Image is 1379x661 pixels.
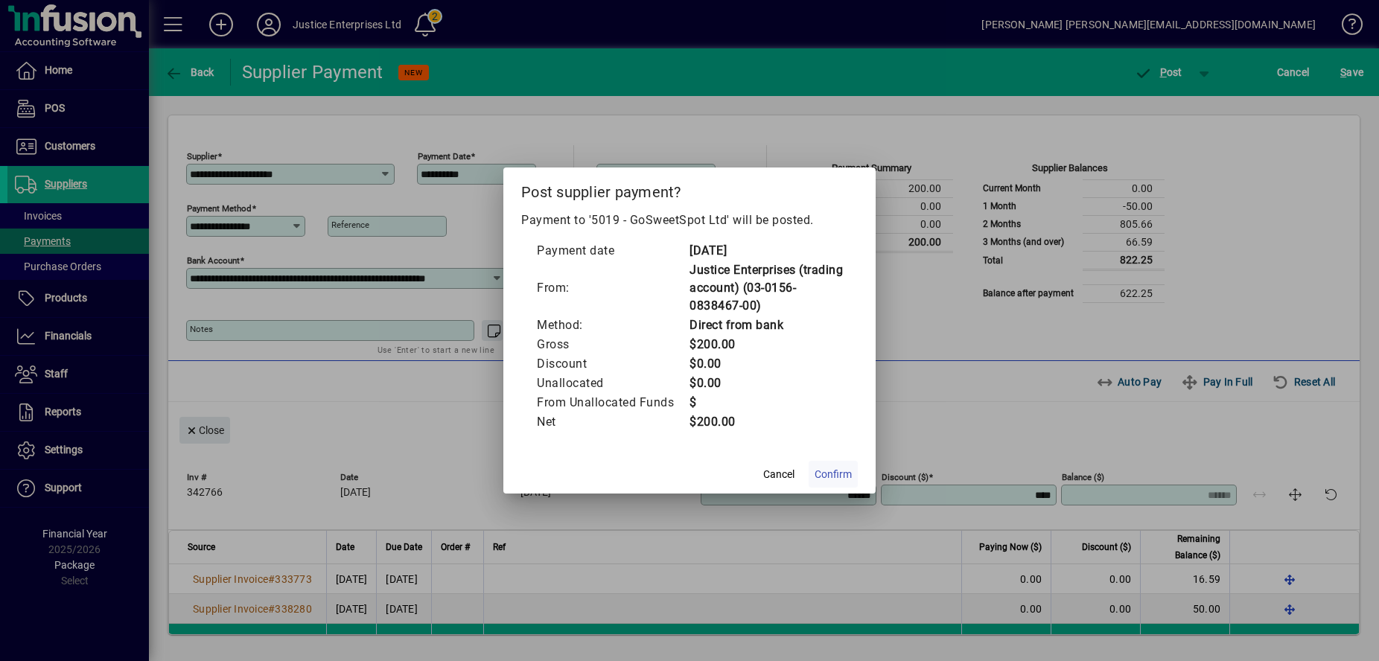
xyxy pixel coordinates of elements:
span: Confirm [815,467,852,482]
td: $0.00 [689,354,843,374]
td: Discount [536,354,689,374]
td: Justice Enterprises (trading account) (03-0156-0838467-00) [689,261,843,316]
button: Confirm [809,461,858,488]
td: Method: [536,316,689,335]
td: Net [536,412,689,432]
td: Payment date [536,241,689,261]
td: From Unallocated Funds [536,393,689,412]
h2: Post supplier payment? [503,167,876,211]
td: $0.00 [689,374,843,393]
td: $200.00 [689,335,843,354]
td: From: [536,261,689,316]
td: [DATE] [689,241,843,261]
td: Unallocated [536,374,689,393]
button: Cancel [755,461,803,488]
td: Direct from bank [689,316,843,335]
span: Cancel [763,467,794,482]
td: $200.00 [689,412,843,432]
p: Payment to '5019 - GoSweetSpot Ltd' will be posted. [521,211,858,229]
td: $ [689,393,843,412]
td: Gross [536,335,689,354]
